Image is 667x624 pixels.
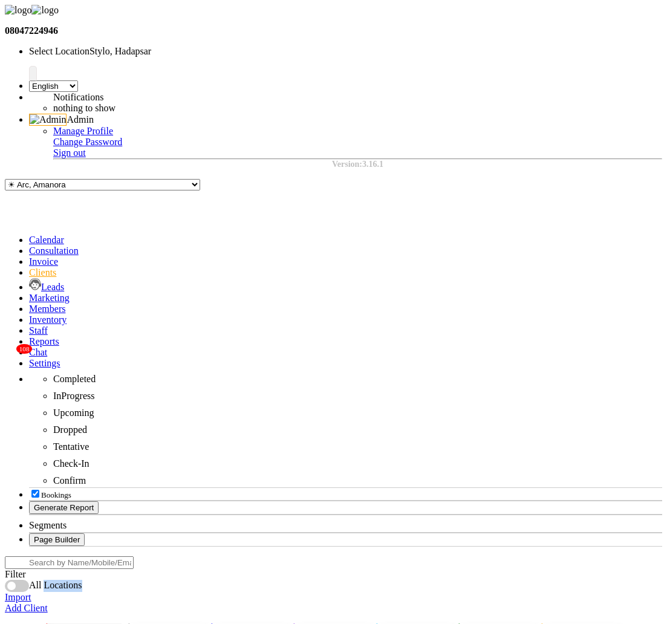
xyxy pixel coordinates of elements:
img: Admin [29,114,67,126]
a: Calendar [29,235,64,245]
span: Check-In [53,458,89,469]
button: Generate Report [29,501,99,514]
a: Members [29,304,65,314]
span: Tentative [53,441,89,452]
button: Page Builder [29,533,85,546]
span: Chat [29,347,47,357]
a: Settings [29,358,60,368]
span: Segments [29,520,67,530]
span: Confirm [53,475,86,486]
div: Notifications [53,92,356,103]
span: All Locations [29,580,82,590]
a: Clients [29,267,56,278]
a: 108Chat [29,347,47,357]
a: Leads [29,282,64,292]
a: Add Client [5,603,48,613]
a: Manage Profile [53,126,113,136]
img: logo [5,5,31,16]
span: InProgress [53,391,94,401]
a: Reports [29,336,59,346]
input: Search by Name/Mobile/Email/Code [5,556,134,569]
a: Staff [29,325,48,336]
span: Completed [53,374,96,384]
span: Filter [5,569,26,579]
a: Marketing [29,293,70,303]
span: Leads [41,282,64,292]
span: 108 [16,344,32,354]
a: Invoice [29,256,58,267]
a: Sign out [53,148,86,158]
li: nothing to show [53,103,356,114]
b: 08047224946 [5,25,58,36]
a: Inventory [29,314,67,325]
a: Consultation [29,245,79,256]
span: Admin [67,114,93,125]
div: Version:3.16.1 [53,160,662,169]
img: logo [31,5,58,16]
span: Bookings [41,490,71,499]
a: Change Password [53,137,122,147]
span: Upcoming [53,408,94,418]
a: Import [5,592,31,602]
span: Dropped [53,424,87,435]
